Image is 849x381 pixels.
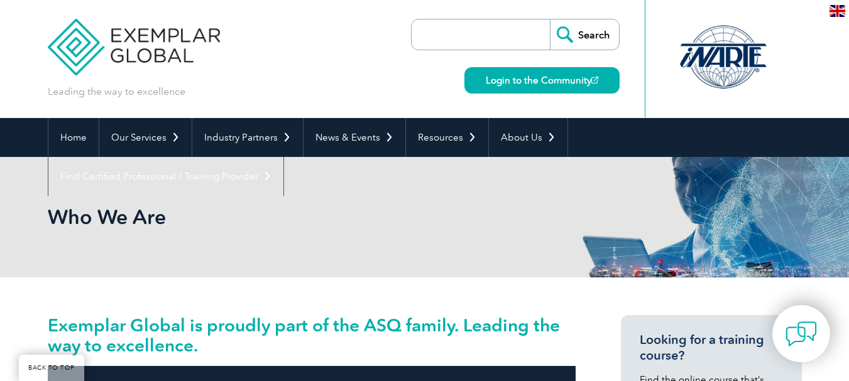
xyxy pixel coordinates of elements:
[48,85,185,99] p: Leading the way to excellence
[48,315,576,355] h2: Exemplar Global is proudly part of the ASQ family. Leading the way to excellence.
[464,67,620,94] a: Login to the Community
[99,118,192,157] a: Our Services
[786,318,817,350] img: contact-chat.png
[550,19,619,50] input: Search
[48,118,99,157] a: Home
[830,5,845,17] img: en
[48,207,576,227] h2: Who We Are
[489,118,567,157] a: About Us
[640,332,783,363] h3: Looking for a training course?
[591,77,598,83] img: open_square.png
[406,118,488,157] a: Resources
[192,118,303,157] a: Industry Partners
[304,118,405,157] a: News & Events
[48,157,283,196] a: Find Certified Professional / Training Provider
[19,355,84,381] a: BACK TO TOP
